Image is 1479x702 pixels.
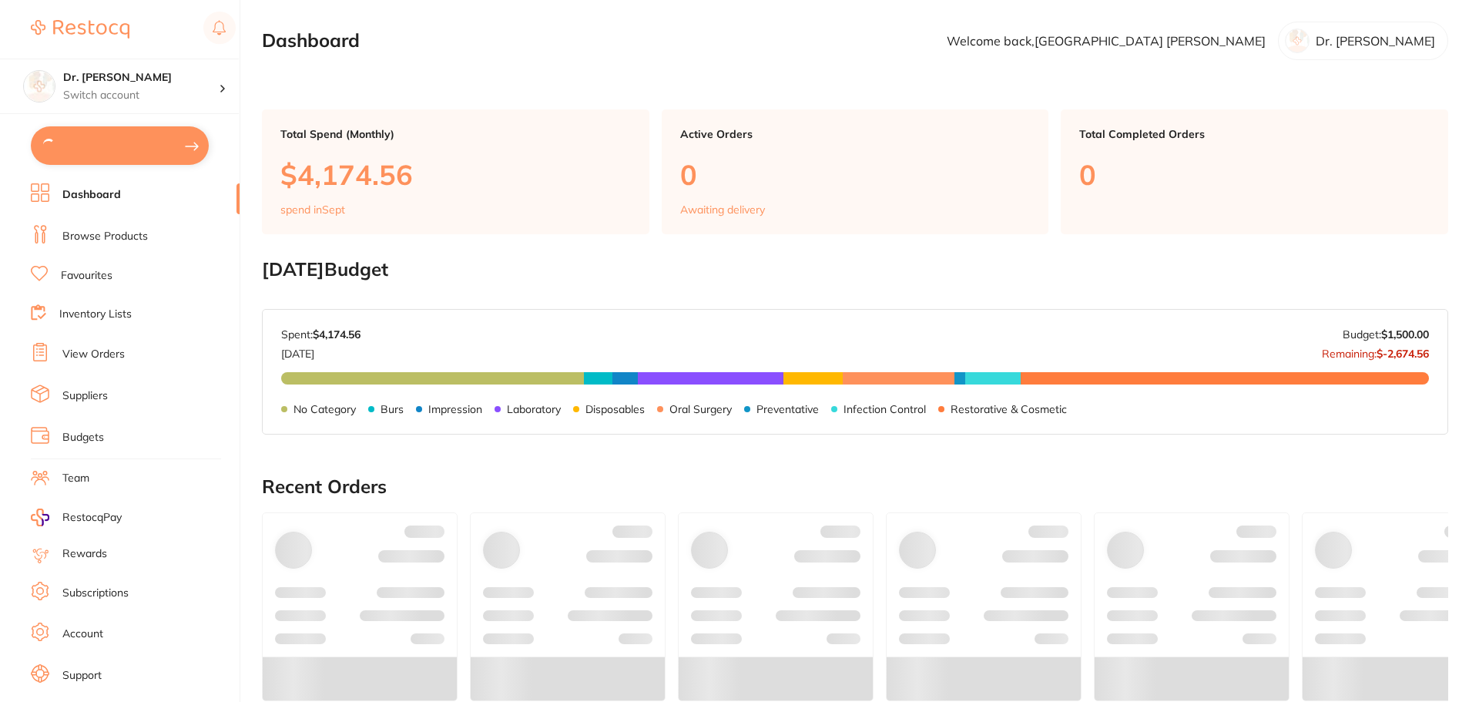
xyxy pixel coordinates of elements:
[1377,347,1429,361] strong: $-2,674.56
[1316,34,1435,48] p: Dr. [PERSON_NAME]
[62,546,107,562] a: Rewards
[756,403,819,415] p: Preventative
[281,341,361,360] p: [DATE]
[1061,109,1448,234] a: Total Completed Orders0
[1343,328,1429,341] p: Budget:
[62,510,122,526] span: RestocqPay
[951,403,1067,415] p: Restorative & Cosmetic
[262,30,360,52] h2: Dashboard
[280,159,631,190] p: $4,174.56
[62,430,104,445] a: Budgets
[59,307,132,322] a: Inventory Lists
[62,229,148,244] a: Browse Products
[669,403,732,415] p: Oral Surgery
[31,12,129,47] a: Restocq Logo
[1322,341,1429,360] p: Remaining:
[381,403,404,415] p: Burs
[947,34,1266,48] p: Welcome back, [GEOGRAPHIC_DATA] [PERSON_NAME]
[31,20,129,39] img: Restocq Logo
[24,71,55,102] img: Dr. Kim Carr
[281,328,361,341] p: Spent:
[680,128,1031,140] p: Active Orders
[62,668,102,684] a: Support
[61,268,112,284] a: Favourites
[31,509,49,526] img: RestocqPay
[507,403,561,415] p: Laboratory
[1079,159,1430,190] p: 0
[662,109,1049,234] a: Active Orders0Awaiting delivery
[680,159,1031,190] p: 0
[280,128,631,140] p: Total Spend (Monthly)
[293,403,356,415] p: No Category
[313,327,361,341] strong: $4,174.56
[1381,327,1429,341] strong: $1,500.00
[262,259,1448,280] h2: [DATE] Budget
[843,403,926,415] p: Infection Control
[62,586,129,601] a: Subscriptions
[62,187,121,203] a: Dashboard
[63,88,219,103] p: Switch account
[62,626,103,642] a: Account
[262,476,1448,498] h2: Recent Orders
[585,403,645,415] p: Disposables
[62,471,89,486] a: Team
[31,509,122,526] a: RestocqPay
[62,347,125,362] a: View Orders
[428,403,482,415] p: Impression
[1079,128,1430,140] p: Total Completed Orders
[680,203,765,216] p: Awaiting delivery
[62,388,108,404] a: Suppliers
[262,109,649,234] a: Total Spend (Monthly)$4,174.56spend inSept
[280,203,345,216] p: spend in Sept
[63,70,219,86] h4: Dr. Kim Carr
